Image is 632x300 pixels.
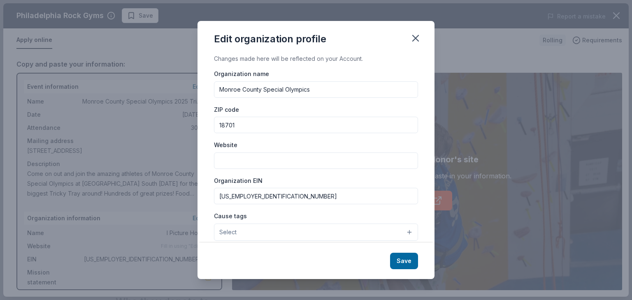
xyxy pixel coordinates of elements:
[214,141,237,149] label: Website
[214,188,418,204] input: 12-3456789
[390,253,418,269] button: Save
[214,32,326,46] div: Edit organization profile
[214,70,269,78] label: Organization name
[214,177,263,185] label: Organization EIN
[214,106,239,114] label: ZIP code
[214,224,418,241] button: Select
[214,117,418,133] input: 12345 (U.S. only)
[214,54,418,64] div: Changes made here will be reflected on your Account.
[214,212,247,220] label: Cause tags
[219,227,237,237] span: Select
